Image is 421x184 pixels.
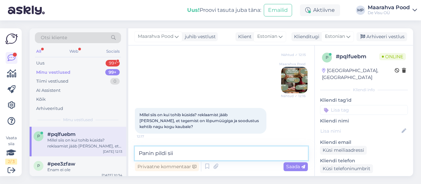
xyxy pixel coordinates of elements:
[357,32,407,41] div: Arhiveeri vestlus
[379,53,406,60] span: Online
[182,33,216,40] div: juhib vestlust
[36,69,70,76] div: Minu vestlused
[336,53,379,61] div: # pqlfuebm
[320,87,408,93] div: Kliendi info
[187,7,200,13] b: Uus!
[356,6,365,15] div: MP
[300,4,340,16] div: Aktiivne
[368,5,417,15] a: Maarahva PoodDe Visu OÜ
[320,157,408,164] p: Kliendi telefon
[5,159,17,165] div: 2 / 3
[138,33,173,40] span: Maarahva Pood
[102,173,122,178] div: [DATE] 10:34
[36,87,61,94] div: AI Assistent
[105,69,120,76] div: 99+
[368,5,410,10] div: Maarahva Pood
[37,163,40,168] span: p
[279,62,306,66] span: Maarahva Pood
[291,33,319,40] div: Klienditugi
[68,47,80,56] div: Web
[235,33,252,40] div: Klient
[36,96,46,103] div: Kõik
[106,60,120,66] div: 99+
[281,93,306,98] span: Nähtud ✓ 12:16
[322,67,395,81] div: [GEOGRAPHIC_DATA], [GEOGRAPHIC_DATA]
[103,149,122,154] div: [DATE] 12:13
[286,164,305,170] span: Saada
[137,134,161,139] span: 12:17
[368,10,410,15] div: De Visu OÜ
[47,137,122,149] div: Millel siis on kui tohib küsida? reklaamist jääb [PERSON_NAME], et tegemist on lõpumüügiga ja soo...
[264,4,292,16] button: Emailid
[135,146,308,160] textarea: Panin pildi sii
[325,33,345,40] span: Estonian
[135,162,199,171] div: Privaatne kommentaar
[47,161,75,167] span: #pee3zfaw
[47,167,122,173] div: Enam ei ole
[320,97,408,104] p: Kliendi tag'id
[281,67,308,93] img: Attachment
[36,60,44,66] div: Uus
[320,139,408,146] p: Kliendi email
[320,105,408,115] input: Lisa tag
[63,117,93,123] span: Minu vestlused
[139,112,260,129] span: Millel siis on kui tohib küsida? reklaamist jääb [PERSON_NAME], et tegemist on lõpumüügiga ja soo...
[36,105,63,112] div: Arhiveeritud
[326,55,329,60] span: p
[281,52,306,57] span: Nähtud ✓ 12:15
[320,118,408,124] p: Kliendi nimi
[37,134,40,139] span: p
[320,164,373,173] div: Küsi telefoninumbrit
[5,135,17,165] div: Vaata siia
[35,47,42,56] div: All
[187,6,261,14] div: Proovi tasuta juba täna:
[5,34,18,44] img: Askly Logo
[105,47,121,56] div: Socials
[110,78,120,85] div: 0
[41,34,67,41] span: Otsi kliente
[320,176,408,183] p: Klienditeekond
[257,33,277,40] span: Estonian
[320,146,367,155] div: Küsi meiliaadressi
[36,78,68,85] div: Tiimi vestlused
[320,127,400,135] input: Lisa nimi
[47,131,76,137] span: #pqlfuebm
